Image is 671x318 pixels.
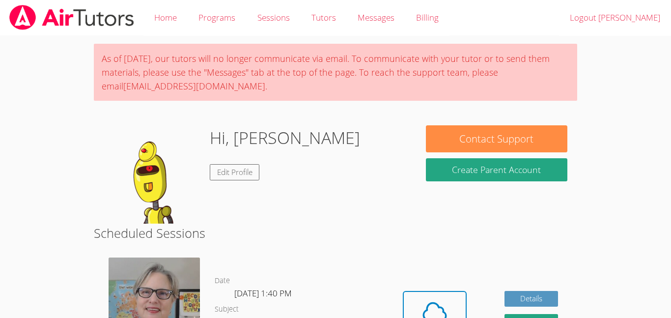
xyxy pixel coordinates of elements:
[215,275,230,287] dt: Date
[358,12,394,23] span: Messages
[8,5,135,30] img: airtutors_banner-c4298cdbf04f3fff15de1276eac7730deb9818008684d7c2e4769d2f7ddbe033.png
[94,44,577,101] div: As of [DATE], our tutors will no longer communicate via email. To communicate with your tutor or ...
[234,288,292,299] span: [DATE] 1:40 PM
[426,125,567,152] button: Contact Support
[426,158,567,181] button: Create Parent Account
[210,125,360,150] h1: Hi, [PERSON_NAME]
[215,303,239,316] dt: Subject
[104,125,202,224] img: default.png
[210,164,260,180] a: Edit Profile
[94,224,577,242] h2: Scheduled Sessions
[504,291,559,307] a: Details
